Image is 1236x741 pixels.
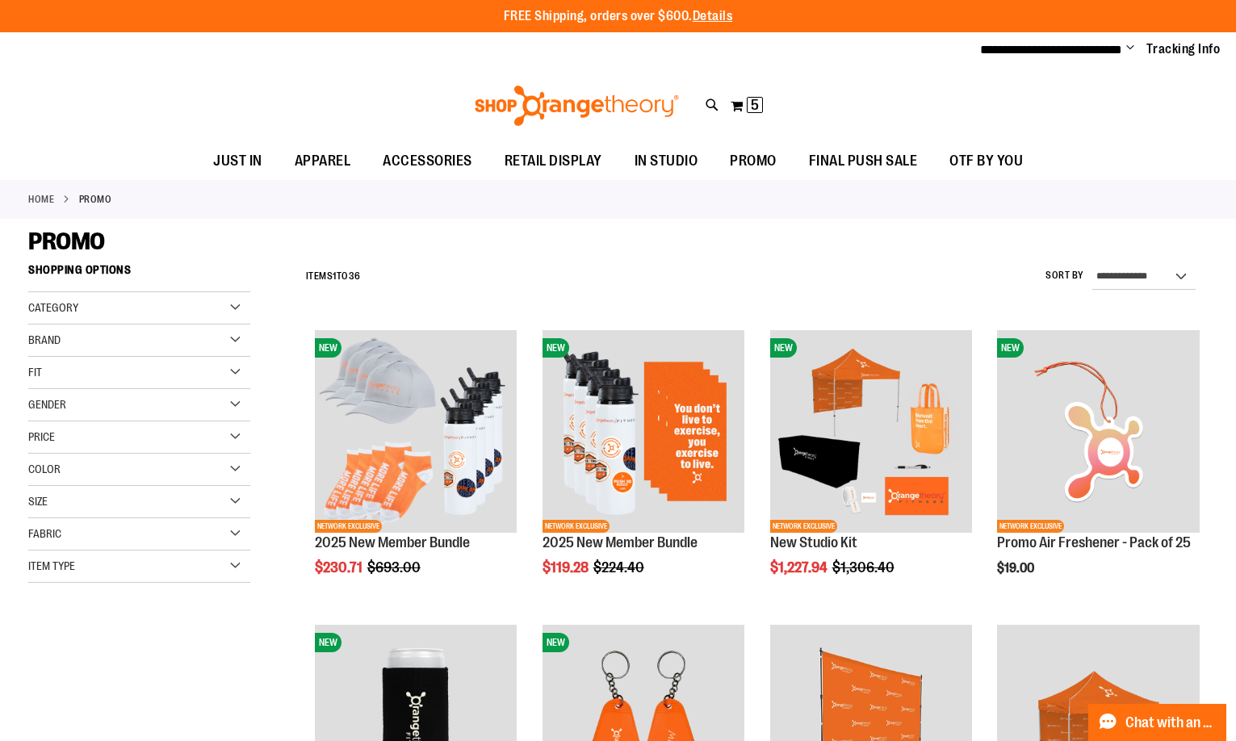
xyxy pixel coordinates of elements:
[730,143,777,179] span: PROMO
[315,330,517,535] a: 2025 New Member BundleNEWNETWORK EXCLUSIVE
[933,143,1039,180] a: OTF BY YOU
[693,9,733,23] a: Details
[543,330,745,535] a: 2025 New Member BundleNEWNETWORK EXCLUSIVE
[28,301,78,314] span: Category
[770,520,837,533] span: NETWORK EXCLUSIVE
[543,520,610,533] span: NETWORK EXCLUSIVE
[997,520,1064,533] span: NETWORK EXCLUSIVE
[383,143,472,179] span: ACCESSORIES
[315,534,470,551] a: 2025 New Member Bundle
[618,143,714,180] a: IN STUDIO
[472,86,681,126] img: Shop Orangetheory
[1126,41,1134,57] button: Account menu
[770,330,973,533] img: New Studio Kit
[315,633,341,652] span: NEW
[997,561,1037,576] span: $19.00
[367,559,423,576] span: $693.00
[762,322,981,616] div: product
[997,330,1200,535] a: Promo Air Freshener - Pack of 25NEWNETWORK EXCLUSIVE
[28,559,75,572] span: Item Type
[770,559,830,576] span: $1,227.94
[333,270,337,282] span: 1
[543,330,745,533] img: 2025 New Member Bundle
[197,143,279,180] a: JUST IN
[635,143,698,179] span: IN STUDIO
[1088,704,1227,741] button: Chat with an Expert
[315,330,517,533] img: 2025 New Member Bundle
[28,366,42,379] span: Fit
[793,143,934,180] a: FINAL PUSH SALE
[543,633,569,652] span: NEW
[770,330,973,535] a: New Studio KitNEWNETWORK EXCLUSIVE
[28,430,55,443] span: Price
[28,527,61,540] span: Fabric
[543,338,569,358] span: NEW
[543,534,698,551] a: 2025 New Member Bundle
[989,322,1208,616] div: product
[28,228,105,255] span: PROMO
[307,322,526,616] div: product
[28,333,61,346] span: Brand
[1045,269,1084,283] label: Sort By
[349,270,361,282] span: 36
[770,534,857,551] a: New Studio Kit
[1125,715,1217,731] span: Chat with an Expert
[714,143,793,179] a: PROMO
[1146,40,1221,58] a: Tracking Info
[213,143,262,179] span: JUST IN
[28,256,250,292] strong: Shopping Options
[279,143,367,180] a: APPAREL
[79,192,112,207] strong: PROMO
[488,143,618,180] a: RETAIL DISPLAY
[28,398,66,411] span: Gender
[593,559,647,576] span: $224.40
[315,559,365,576] span: $230.71
[751,97,759,113] span: 5
[28,463,61,475] span: Color
[306,264,361,289] h2: Items to
[504,7,733,26] p: FREE Shipping, orders over $600.
[367,143,488,180] a: ACCESSORIES
[809,143,918,179] span: FINAL PUSH SALE
[315,520,382,533] span: NETWORK EXCLUSIVE
[997,534,1191,551] a: Promo Air Freshener - Pack of 25
[997,338,1024,358] span: NEW
[315,338,341,358] span: NEW
[997,330,1200,533] img: Promo Air Freshener - Pack of 25
[543,559,591,576] span: $119.28
[832,559,897,576] span: $1,306.40
[949,143,1023,179] span: OTF BY YOU
[534,322,753,616] div: product
[295,143,351,179] span: APPAREL
[505,143,602,179] span: RETAIL DISPLAY
[770,338,797,358] span: NEW
[28,495,48,508] span: Size
[28,192,54,207] a: Home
